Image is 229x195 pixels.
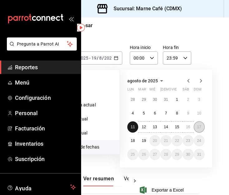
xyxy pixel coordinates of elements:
button: agosto de 2025 [127,77,165,85]
button: 7 de agosto de 2025 [160,108,171,119]
abbr: 13 de agosto de 2025 [153,125,157,129]
abbr: 12 de agosto de 2025 [142,125,146,129]
abbr: 27 de agosto de 2025 [153,152,157,157]
button: 4 de agosto de 2025 [127,108,138,119]
button: 10 de agosto de 2025 [194,108,205,119]
input: ---- [78,56,89,61]
abbr: 1 de agosto de 2025 [176,97,178,102]
button: 21 de agosto de 2025 [160,135,171,146]
span: agosto de 2025 [127,78,158,83]
abbr: 31 de agosto de 2025 [197,152,201,157]
span: Rango de fechas [66,144,114,150]
button: 6 de agosto de 2025 [149,108,160,119]
button: 18 de agosto de 2025 [127,135,138,146]
button: 16 de agosto de 2025 [183,121,193,133]
abbr: 30 de agosto de 2025 [186,152,190,157]
button: 2 de agosto de 2025 [183,94,193,105]
button: 26 de agosto de 2025 [138,149,149,160]
button: 8 de agosto de 2025 [172,108,183,119]
button: 27 de agosto de 2025 [149,149,160,160]
span: Personal [15,109,76,117]
abbr: 30 de julio de 2025 [153,97,157,102]
span: Inventarios [15,139,76,148]
span: Reportes [15,63,76,71]
button: 11 de agosto de 2025 [127,121,138,133]
span: Facturación [15,124,76,133]
input: ---- [104,56,114,61]
button: 17 de agosto de 2025 [194,121,205,133]
span: Configuración [15,94,76,102]
label: Fecha [61,45,122,50]
button: 23 de agosto de 2025 [183,135,193,146]
abbr: 18 de agosto de 2025 [131,139,135,143]
abbr: 28 de agosto de 2025 [164,152,168,157]
abbr: 25 de agosto de 2025 [131,152,135,157]
button: Pregunta a Parrot AI [7,37,77,51]
a: Pregunta a Parrot AI [4,45,77,52]
button: 31 de julio de 2025 [160,94,171,105]
span: Ayuda [15,183,68,191]
abbr: 5 de agosto de 2025 [143,111,145,115]
button: 14 de agosto de 2025 [160,121,171,133]
abbr: 29 de julio de 2025 [142,97,146,102]
input: -- [99,56,102,61]
button: 20 de agosto de 2025 [149,135,160,146]
abbr: sábado [183,87,189,94]
button: 31 de agosto de 2025 [194,149,205,160]
abbr: 20 de agosto de 2025 [153,139,157,143]
abbr: 31 de julio de 2025 [164,97,168,102]
abbr: 15 de agosto de 2025 [175,125,179,129]
abbr: jueves [160,87,197,94]
button: 1 de agosto de 2025 [172,94,183,105]
img: Tooltip marker [77,24,85,32]
abbr: 9 de agosto de 2025 [187,111,189,115]
button: Ver resumen [83,176,114,186]
button: 12 de agosto de 2025 [138,121,149,133]
span: Mes actual [66,116,114,122]
button: Exportar a Excel [141,186,184,194]
button: 29 de agosto de 2025 [172,149,183,160]
abbr: 14 de agosto de 2025 [164,125,168,129]
button: 3 de agosto de 2025 [194,94,205,105]
button: 25 de agosto de 2025 [127,149,138,160]
abbr: 22 de agosto de 2025 [175,139,179,143]
abbr: 10 de agosto de 2025 [197,111,201,115]
abbr: miércoles [149,87,155,94]
span: Ayer [66,88,114,94]
button: 5 de agosto de 2025 [138,108,149,119]
abbr: 24 de agosto de 2025 [197,139,201,143]
abbr: lunes [127,87,134,94]
abbr: 11 de agosto de 2025 [131,125,135,129]
abbr: 21 de agosto de 2025 [164,139,168,143]
button: 29 de julio de 2025 [138,94,149,105]
span: Año actual [66,130,114,136]
span: Pregunta a Parrot AI [17,41,67,47]
abbr: 6 de agosto de 2025 [154,111,156,115]
abbr: 29 de agosto de 2025 [175,152,179,157]
abbr: 7 de agosto de 2025 [165,111,167,115]
label: Hora fin [163,45,191,50]
button: 13 de agosto de 2025 [149,121,160,133]
button: 15 de agosto de 2025 [172,121,183,133]
button: 19 de agosto de 2025 [138,135,149,146]
span: - [89,56,90,61]
abbr: domingo [194,87,202,94]
button: 24 de agosto de 2025 [194,135,205,146]
div: navigation tabs [83,176,129,186]
abbr: 19 de agosto de 2025 [142,139,146,143]
h3: Sucursal: Marne Café (CDMX) [109,5,182,12]
abbr: martes [138,87,146,94]
abbr: 16 de agosto de 2025 [186,125,190,129]
abbr: 2 de agosto de 2025 [187,97,189,102]
button: 30 de julio de 2025 [149,94,160,105]
span: Menú [15,78,76,87]
button: 28 de agosto de 2025 [160,149,171,160]
abbr: 3 de agosto de 2025 [198,97,200,102]
abbr: 4 de agosto de 2025 [132,111,134,115]
button: Ver pagos [124,176,147,186]
button: 22 de agosto de 2025 [172,135,183,146]
button: 30 de agosto de 2025 [183,149,193,160]
button: 28 de julio de 2025 [127,94,138,105]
